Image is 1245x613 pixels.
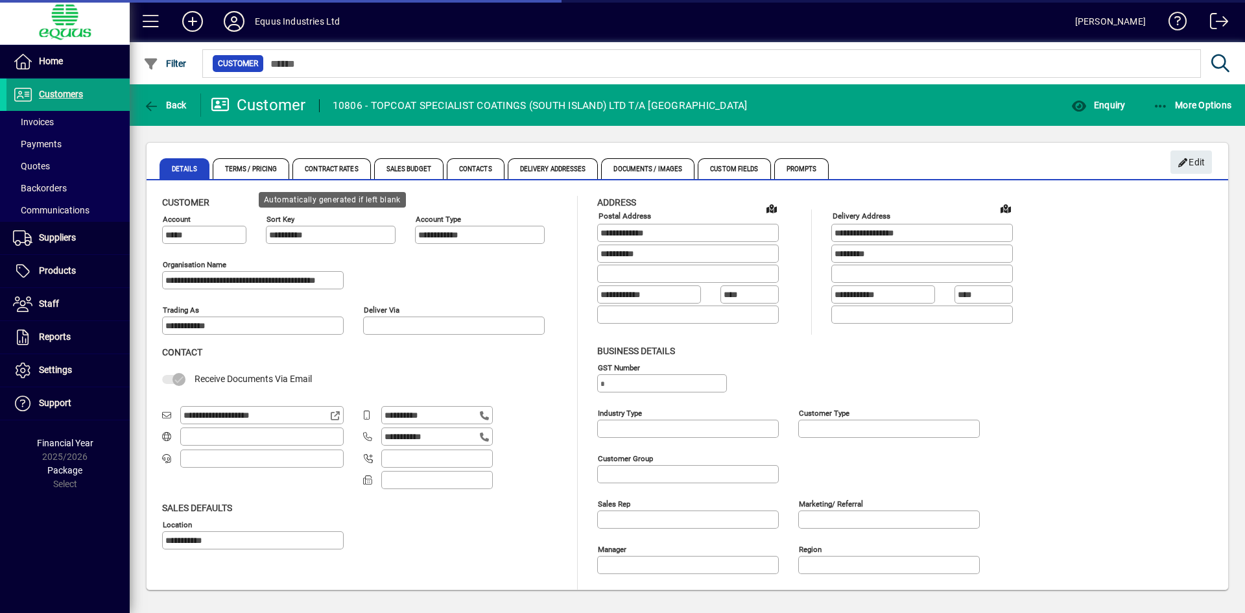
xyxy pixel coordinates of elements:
span: Contacts [447,158,504,179]
span: Payments [13,139,62,149]
a: View on map [761,198,782,219]
span: Sales Budget [374,158,444,179]
mat-label: Customer group [598,453,653,463]
span: Details [160,158,209,179]
button: Filter [140,52,190,75]
span: Staff [39,298,59,309]
span: Financial Year [37,438,93,448]
span: Products [39,265,76,276]
a: Payments [6,133,130,155]
span: Support [39,398,71,408]
span: Terms / Pricing [213,158,290,179]
button: Profile [213,10,255,33]
span: Delivery Addresses [508,158,599,179]
mat-label: Sort key [267,215,294,224]
div: Customer [211,95,306,115]
button: Enquiry [1068,93,1128,117]
mat-label: Deliver via [364,306,399,315]
a: Knowledge Base [1159,3,1187,45]
button: Back [140,93,190,117]
span: Backorders [13,183,67,193]
a: Suppliers [6,222,130,254]
span: Settings [39,365,72,375]
a: Settings [6,354,130,387]
span: Customer [218,57,258,70]
a: Home [6,45,130,78]
span: Enquiry [1071,100,1125,110]
a: View on map [995,198,1016,219]
span: Business details [597,346,675,356]
mat-label: Marketing/ Referral [799,499,863,508]
a: Communications [6,199,130,221]
button: Edit [1170,150,1212,174]
mat-label: Manager [598,544,626,553]
mat-label: Account [163,215,191,224]
a: Products [6,255,130,287]
span: Contact [162,347,202,357]
span: Communications [13,205,89,215]
span: Customers [39,89,83,99]
button: Add [172,10,213,33]
a: Quotes [6,155,130,177]
mat-label: Industry type [598,408,642,417]
span: Address [597,197,636,208]
mat-label: Organisation name [163,260,226,269]
mat-label: Customer type [799,408,849,417]
span: Quotes [13,161,50,171]
span: Invoices [13,117,54,127]
a: Staff [6,288,130,320]
span: Prompts [774,158,829,179]
span: Package [47,465,82,475]
span: Custom Fields [698,158,770,179]
mat-label: Location [163,520,192,529]
span: Reports [39,331,71,342]
span: Suppliers [39,232,76,243]
a: Invoices [6,111,130,133]
a: Backorders [6,177,130,199]
span: Home [39,56,63,66]
mat-label: Trading as [163,306,199,315]
span: More Options [1153,100,1232,110]
button: More Options [1150,93,1235,117]
span: Contract Rates [292,158,370,179]
mat-label: Sales rep [598,499,630,508]
a: Reports [6,321,130,354]
span: Receive Documents Via Email [195,374,312,384]
mat-label: GST Number [598,363,640,372]
span: Sales defaults [162,503,232,513]
span: Documents / Images [601,158,694,179]
span: Edit [1178,152,1205,173]
mat-label: Account Type [416,215,461,224]
div: [PERSON_NAME] [1075,11,1146,32]
div: Equus Industries Ltd [255,11,340,32]
a: Support [6,387,130,420]
app-page-header-button: Back [130,93,201,117]
span: Customer [162,197,209,208]
div: Automatically generated if left blank [259,192,406,208]
span: Filter [143,58,187,69]
mat-label: Region [799,544,822,553]
div: 10806 - TOPCOAT SPECIALIST COATINGS (SOUTH ISLAND) LTD T/A [GEOGRAPHIC_DATA] [333,95,748,116]
a: Logout [1200,3,1229,45]
span: Back [143,100,187,110]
